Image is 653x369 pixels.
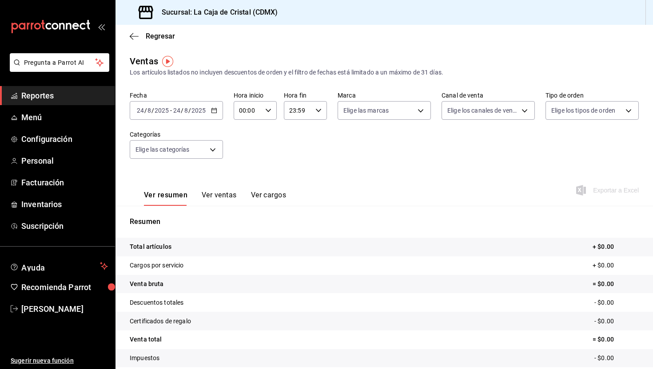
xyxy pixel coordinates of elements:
input: -- [147,107,151,114]
span: Reportes [21,90,108,102]
span: / [151,107,154,114]
img: Tooltip marker [162,56,173,67]
p: = $0.00 [593,335,639,344]
span: Personal [21,155,108,167]
input: ---- [154,107,169,114]
span: [PERSON_NAME] [21,303,108,315]
span: Elige las categorías [135,145,190,154]
p: Resumen [130,216,639,227]
p: Total artículos [130,242,171,251]
button: Pregunta a Parrot AI [10,53,109,72]
span: Elige los canales de venta [447,106,518,115]
div: Ventas [130,55,158,68]
p: - $0.00 [594,298,639,307]
span: Facturación [21,177,108,188]
span: Configuración [21,133,108,145]
p: = $0.00 [593,279,639,289]
input: -- [173,107,181,114]
label: Hora inicio [234,92,277,98]
button: open_drawer_menu [98,23,105,30]
label: Hora fin [284,92,327,98]
span: / [144,107,147,114]
button: Ver cargos [251,191,287,206]
p: - $0.00 [594,317,639,326]
p: + $0.00 [593,261,639,270]
a: Pregunta a Parrot AI [6,64,109,74]
p: Descuentos totales [130,298,183,307]
button: Ver resumen [144,191,187,206]
span: Menú [21,111,108,123]
button: Regresar [130,32,175,40]
span: Elige los tipos de orden [551,106,615,115]
input: -- [184,107,188,114]
span: Sugerir nueva función [11,356,108,365]
span: Elige las marcas [343,106,389,115]
span: Inventarios [21,198,108,210]
p: Venta bruta [130,279,163,289]
span: / [181,107,183,114]
label: Categorías [130,131,223,137]
button: Ver ventas [202,191,237,206]
span: - [170,107,172,114]
p: Cargos por servicio [130,261,184,270]
input: -- [136,107,144,114]
span: Ayuda [21,261,96,271]
span: Pregunta a Parrot AI [24,58,96,67]
p: Impuestos [130,353,159,363]
label: Fecha [130,92,223,98]
p: Venta total [130,335,162,344]
input: ---- [191,107,206,114]
div: Los artículos listados no incluyen descuentos de orden y el filtro de fechas está limitado a un m... [130,68,639,77]
span: / [188,107,191,114]
div: navigation tabs [144,191,286,206]
p: + $0.00 [593,242,639,251]
span: Recomienda Parrot [21,281,108,293]
span: Regresar [146,32,175,40]
label: Marca [338,92,431,98]
label: Canal de venta [442,92,535,98]
label: Tipo de orden [545,92,639,98]
h3: Sucursal: La Caja de Cristal (CDMX) [155,7,278,18]
p: - $0.00 [594,353,639,363]
p: Certificados de regalo [130,317,191,326]
span: Suscripción [21,220,108,232]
